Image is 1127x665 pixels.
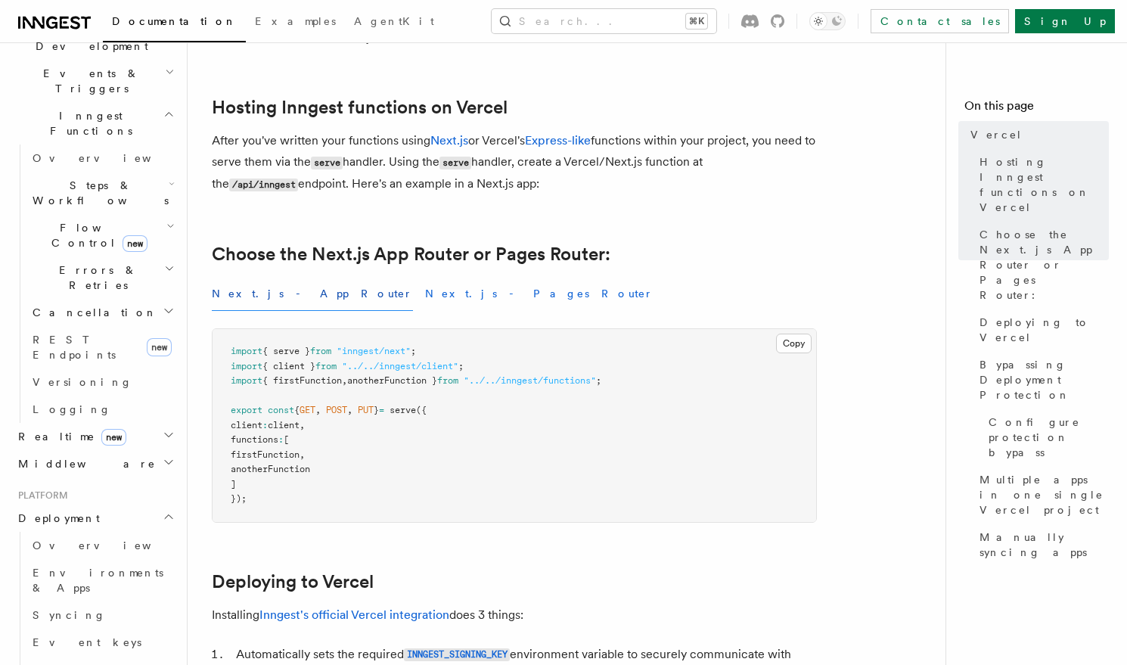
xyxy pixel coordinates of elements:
[262,420,268,430] span: :
[425,277,654,311] button: Next.js - Pages Router
[12,450,178,477] button: Middleware
[123,235,147,252] span: new
[103,5,246,42] a: Documentation
[973,309,1109,351] a: Deploying to Vercel
[268,420,300,430] span: client
[12,456,156,471] span: Middleware
[345,5,443,41] a: AgentKit
[231,375,262,386] span: import
[26,299,178,326] button: Cancellation
[342,361,458,371] span: "../../inngest/client"
[33,403,111,415] span: Logging
[980,227,1109,303] span: Choose the Next.js App Router or Pages Router:
[390,405,416,415] span: serve
[147,338,172,356] span: new
[26,629,178,656] a: Event keys
[212,97,508,118] a: Hosting Inngest functions on Vercel
[33,152,188,164] span: Overview
[980,154,1109,215] span: Hosting Inngest functions on Vercel
[212,571,374,592] a: Deploying to Vercel
[212,130,817,195] p: After you've written your functions using or Vercel's functions within your project, you need to ...
[347,405,352,415] span: ,
[26,256,178,299] button: Errors & Retries
[26,601,178,629] a: Syncing
[492,9,716,33] button: Search...⌘K
[33,334,116,361] span: REST Endpoints
[26,368,178,396] a: Versioning
[26,396,178,423] a: Logging
[980,472,1109,517] span: Multiple apps in one single Vercel project
[294,405,300,415] span: {
[12,108,163,138] span: Inngest Functions
[112,15,237,27] span: Documentation
[983,409,1109,466] a: Configure protection bypass
[231,420,262,430] span: client
[973,221,1109,309] a: Choose the Next.js App Router or Pages Router:
[980,315,1109,345] span: Deploying to Vercel
[354,15,434,27] span: AgentKit
[347,375,437,386] span: anotherFunction }
[26,263,164,293] span: Errors & Retries
[300,420,305,430] span: ,
[379,405,384,415] span: =
[212,244,610,265] a: Choose the Next.js App Router or Pages Router:
[262,375,342,386] span: { firstFunction
[358,405,374,415] span: PUT
[964,97,1109,121] h4: On this page
[231,479,236,489] span: ]
[970,127,1023,142] span: Vercel
[12,489,68,502] span: Platform
[315,361,337,371] span: from
[1015,9,1115,33] a: Sign Up
[231,449,300,460] span: firstFunction
[12,511,100,526] span: Deployment
[26,172,178,214] button: Steps & Workflows
[33,636,141,648] span: Event keys
[525,133,591,148] a: Express-like
[33,609,106,621] span: Syncing
[229,179,298,191] code: /api/inngest
[262,361,315,371] span: { client }
[101,429,126,446] span: new
[284,434,289,445] span: [
[33,567,163,594] span: Environments & Apps
[231,346,262,356] span: import
[989,415,1109,460] span: Configure protection bypass
[596,375,601,386] span: ;
[12,144,178,423] div: Inngest Functions
[430,133,468,148] a: Next.js
[776,334,812,353] button: Copy
[310,346,331,356] span: from
[871,9,1009,33] a: Contact sales
[231,464,310,474] span: anotherFunction
[315,405,321,415] span: ,
[33,376,132,388] span: Versioning
[439,157,471,169] code: serve
[212,604,817,626] p: Installing does 3 things:
[268,405,294,415] span: const
[973,524,1109,566] a: Manually syncing apps
[231,434,278,445] span: functions
[342,375,347,386] span: ,
[458,361,464,371] span: ;
[464,375,596,386] span: "../../inngest/functions"
[12,66,165,96] span: Events & Triggers
[33,539,188,552] span: Overview
[411,346,416,356] span: ;
[416,405,427,415] span: ({
[973,148,1109,221] a: Hosting Inngest functions on Vercel
[404,647,510,661] a: INNGEST_SIGNING_KEY
[686,14,707,29] kbd: ⌘K
[12,429,126,444] span: Realtime
[337,346,411,356] span: "inngest/next"
[964,121,1109,148] a: Vercel
[973,466,1109,524] a: Multiple apps in one single Vercel project
[12,60,178,102] button: Events & Triggers
[231,493,247,504] span: });
[26,326,178,368] a: REST Endpointsnew
[404,648,510,661] code: INNGEST_SIGNING_KEY
[12,102,178,144] button: Inngest Functions
[26,559,178,601] a: Environments & Apps
[12,505,178,532] button: Deployment
[300,405,315,415] span: GET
